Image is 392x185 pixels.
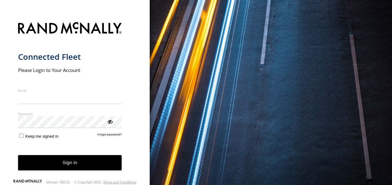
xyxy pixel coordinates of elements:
[19,134,23,138] input: Keep me signed in
[25,134,58,139] span: Keep me signed in
[74,180,136,184] div: © Copyright 2025 -
[18,155,122,170] button: Sign in
[46,180,70,184] div: Version: 305.01
[18,88,122,93] label: Email
[18,18,132,180] form: main
[18,21,122,37] img: Rand McNally
[18,52,122,62] h1: Connected Fleet
[18,67,122,73] h2: Please Login to Your Account
[103,180,136,184] a: Terms and Conditions
[107,118,113,125] div: ViewPassword
[98,133,122,139] a: Forgot password?
[18,111,122,116] label: Password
